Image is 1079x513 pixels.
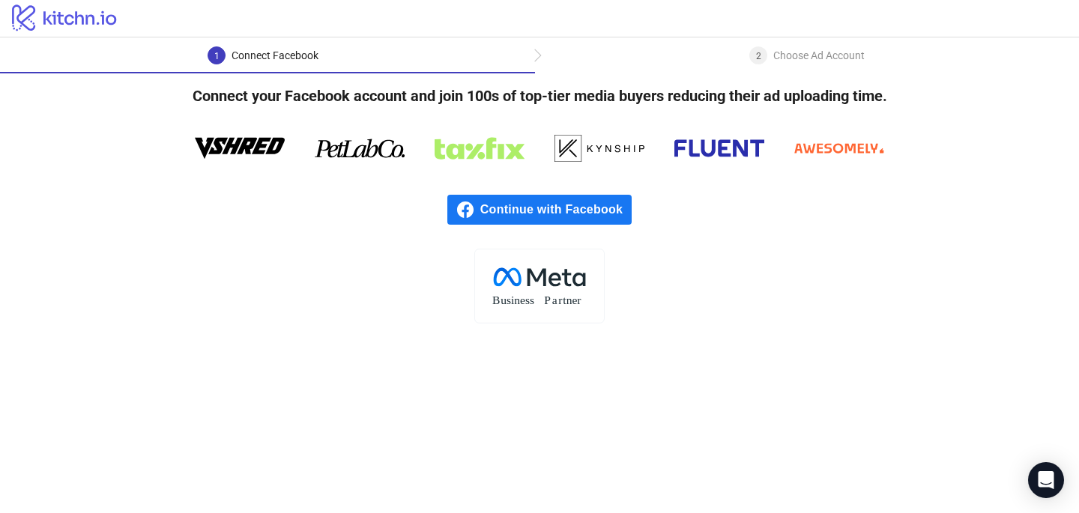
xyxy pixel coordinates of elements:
[214,51,220,61] span: 1
[773,46,865,64] div: Choose Ad Account
[552,294,557,306] tspan: a
[558,294,563,306] tspan: r
[232,46,318,64] div: Connect Facebook
[756,51,761,61] span: 2
[480,195,632,225] span: Continue with Facebook
[1028,462,1064,498] div: Open Intercom Messenger
[447,195,632,225] a: Continue with Facebook
[563,294,581,306] tspan: tner
[544,294,551,306] tspan: P
[501,294,534,306] tspan: usiness
[169,73,911,118] h4: Connect your Facebook account and join 100s of top-tier media buyers reducing their ad uploading ...
[492,294,500,306] tspan: B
